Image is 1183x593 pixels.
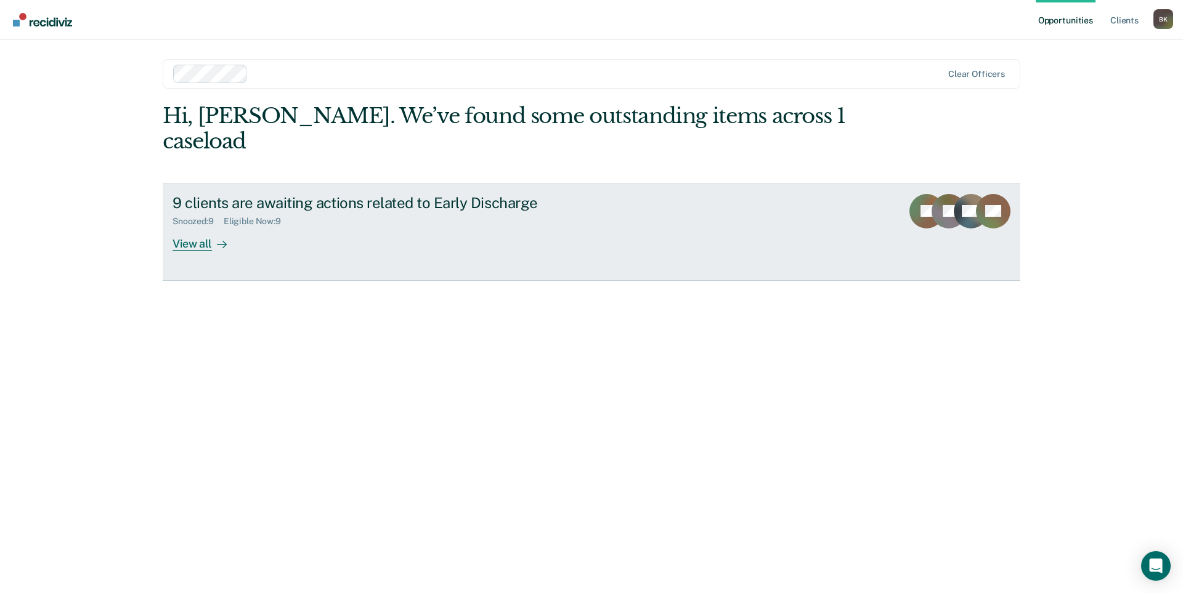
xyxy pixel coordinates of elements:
[13,13,72,26] img: Recidiviz
[163,103,849,154] div: Hi, [PERSON_NAME]. We’ve found some outstanding items across 1 caseload
[1153,9,1173,29] button: Profile dropdown button
[173,194,605,212] div: 9 clients are awaiting actions related to Early Discharge
[173,216,224,227] div: Snoozed : 9
[224,216,291,227] div: Eligible Now : 9
[948,69,1005,79] div: Clear officers
[1141,551,1171,581] div: Open Intercom Messenger
[173,227,242,251] div: View all
[1153,9,1173,29] div: B K
[163,184,1020,281] a: 9 clients are awaiting actions related to Early DischargeSnoozed:9Eligible Now:9View all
